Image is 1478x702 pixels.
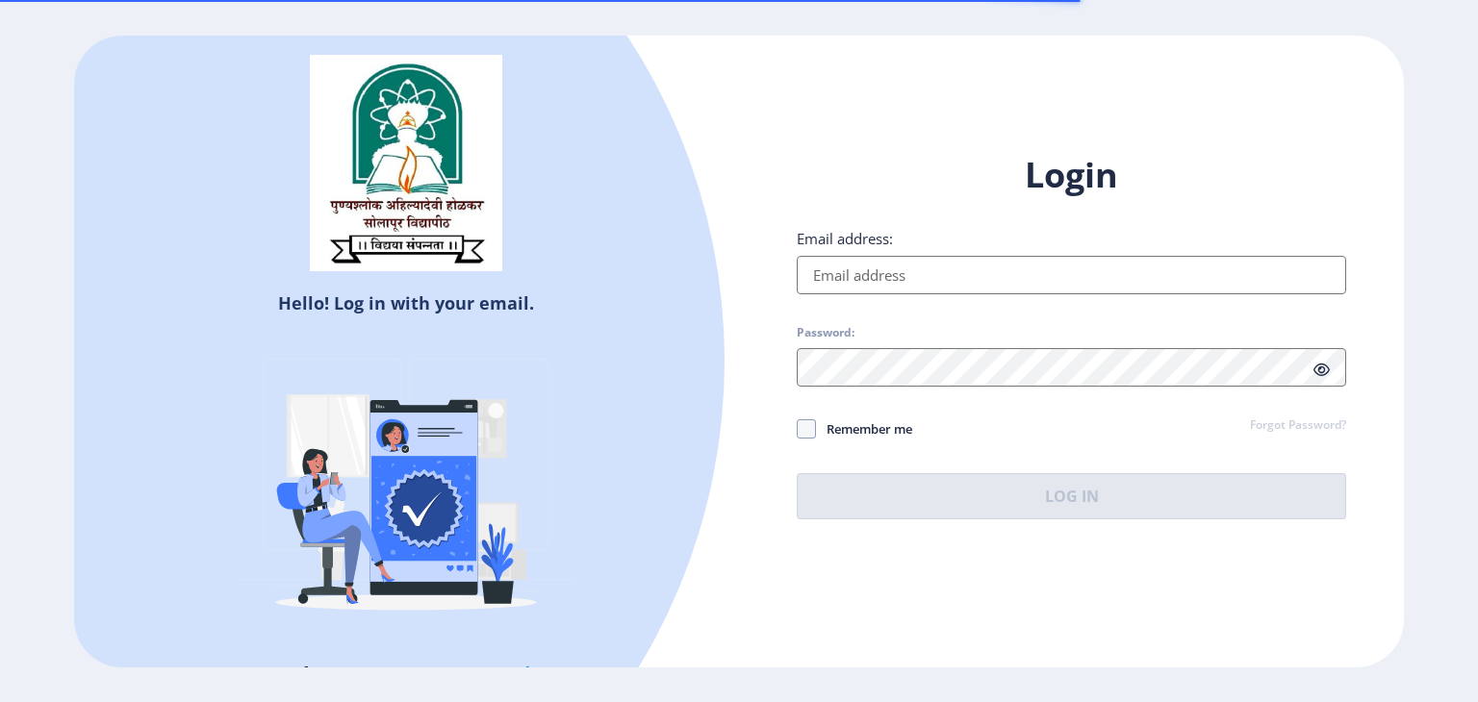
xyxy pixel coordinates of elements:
[1250,417,1346,435] a: Forgot Password?
[238,322,574,659] img: Verified-rafiki.svg
[797,473,1346,519] button: Log In
[310,55,502,272] img: sulogo.png
[797,152,1346,198] h1: Login
[486,660,573,689] a: Register
[816,417,912,440] span: Remember me
[797,256,1346,294] input: Email address
[797,229,893,248] label: Email address:
[797,325,854,340] label: Password:
[89,659,725,689] h5: Don't have an account?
